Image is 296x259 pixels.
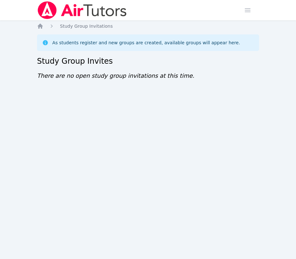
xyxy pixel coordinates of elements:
span: There are no open study group invitations at this time. [37,72,194,79]
nav: Breadcrumb [37,23,259,29]
div: As students register and new groups are created, available groups will appear here. [52,40,240,46]
span: Study Group Invitations [60,24,113,29]
h2: Study Group Invites [37,56,259,66]
img: Air Tutors [37,1,127,19]
a: Study Group Invitations [60,23,113,29]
